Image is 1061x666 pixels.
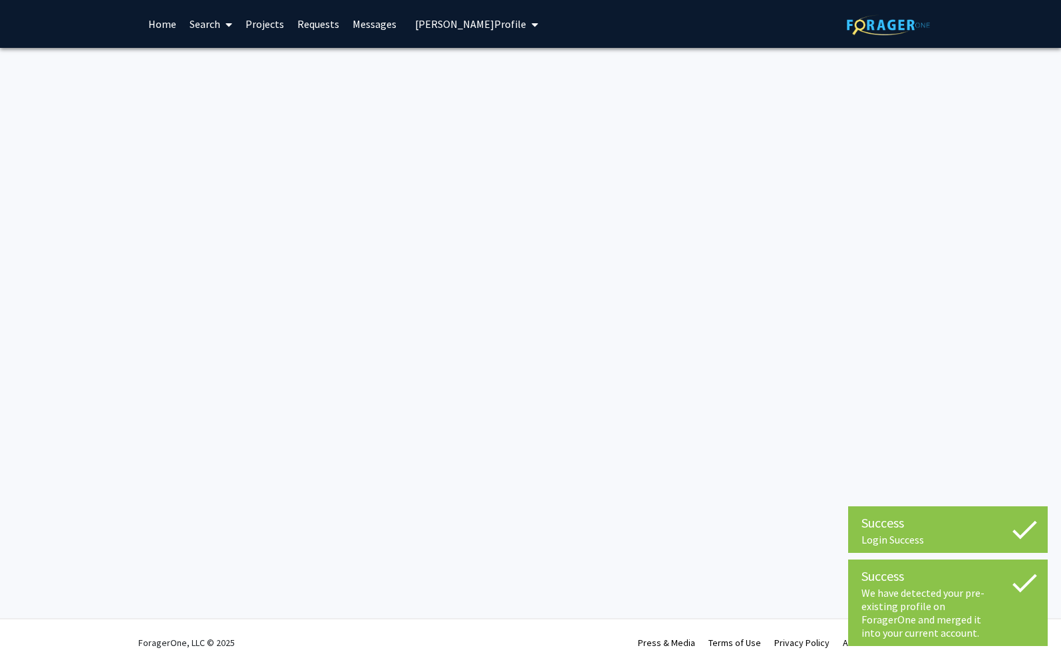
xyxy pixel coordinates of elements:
[861,533,1034,546] div: Login Success
[843,637,867,649] a: About
[708,637,761,649] a: Terms of Use
[774,637,830,649] a: Privacy Policy
[847,15,930,35] img: ForagerOne Logo
[183,1,239,47] a: Search
[861,513,1034,533] div: Success
[638,637,695,649] a: Press & Media
[138,619,235,666] div: ForagerOne, LLC © 2025
[346,1,403,47] a: Messages
[142,1,183,47] a: Home
[415,17,526,31] span: [PERSON_NAME] Profile
[291,1,346,47] a: Requests
[861,586,1034,639] div: We have detected your pre-existing profile on ForagerOne and merged it into your current account.
[861,566,1034,586] div: Success
[239,1,291,47] a: Projects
